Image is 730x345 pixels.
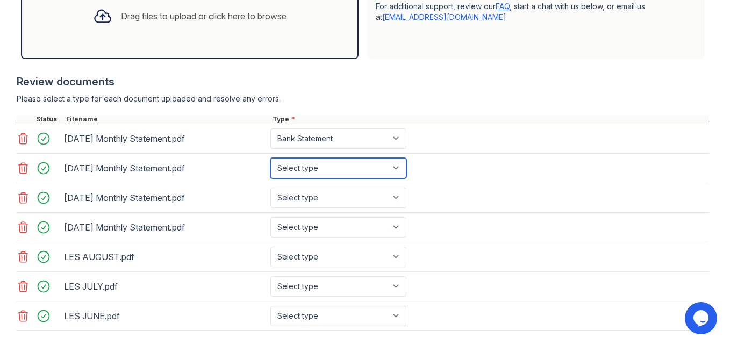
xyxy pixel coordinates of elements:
div: [DATE] Monthly Statement.pdf [64,219,266,236]
div: Please select a type for each document uploaded and resolve any errors. [17,94,709,104]
div: [DATE] Monthly Statement.pdf [64,130,266,147]
div: Review documents [17,74,709,89]
p: For additional support, review our , start a chat with us below, or email us at [376,1,696,23]
div: Drag files to upload or click here to browse [121,10,287,23]
a: FAQ [496,2,510,11]
div: Status [34,115,64,124]
a: [EMAIL_ADDRESS][DOMAIN_NAME] [382,12,506,21]
div: [DATE] Monthly Statement.pdf [64,189,266,206]
div: [DATE] Monthly Statement.pdf [64,160,266,177]
div: LES JULY.pdf [64,278,266,295]
div: Type [270,115,709,124]
iframe: chat widget [685,302,719,334]
div: LES JUNE.pdf [64,307,266,325]
div: LES AUGUST.pdf [64,248,266,265]
div: Filename [64,115,270,124]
